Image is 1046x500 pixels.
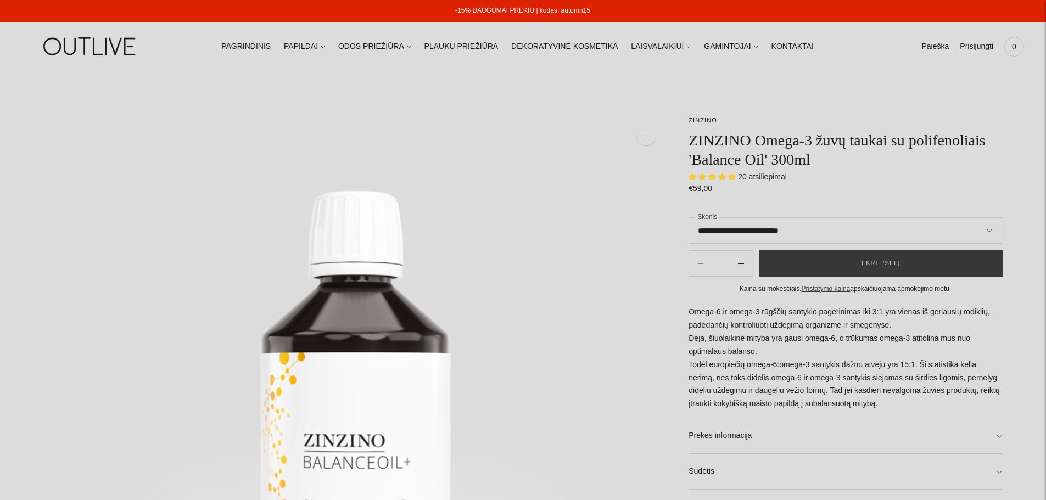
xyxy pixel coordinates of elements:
[221,35,271,59] a: PAGRINDINIS
[284,35,325,59] a: PAPILDAI
[921,35,949,59] a: Paieška
[960,35,993,59] a: Prisijungti
[22,27,159,65] img: OUTLIVE
[689,418,1002,453] a: Prekės informacija
[455,7,590,14] a: -15% DAUGUMAI PREKIŲ | kodas: autumn15
[689,117,717,123] a: ZINZINO
[704,35,758,59] a: GAMINTOJAI
[759,250,1003,277] button: Į krepšelį
[802,285,851,293] a: Pristatymo kaina
[729,250,753,277] button: Subtract product quantity
[689,184,712,193] span: €59,00
[771,35,814,59] a: KONTAKTAI
[862,258,900,269] span: Į krepšelį
[738,172,787,181] span: 20 atsiliepimai
[511,35,618,59] a: DEKORATYVINĖ KOSMETIKA
[712,256,729,272] input: Product quantity
[631,35,691,59] a: LAISVALAIKIUI
[689,250,712,277] button: Add product quantity
[689,131,1002,169] h1: ZINZINO Omega-3 žuvų taukai su polifenoliais 'Balance Oil' 300ml
[689,172,738,181] span: 4.75 stars
[1004,35,1024,59] a: 0
[338,35,411,59] a: ODOS PRIEŽIŪRA
[1006,39,1022,54] span: 0
[689,283,1002,295] div: Kaina su mokesčiais. apskaičiuojama apmokėjimo metu.
[689,306,1002,411] p: Omega-6 ir omega-3 rūgščių santykio pagerinimas iki 3:1 yra vienas iš geriausių rodiklių, padedan...
[689,454,1002,489] a: Sudėtis
[424,35,499,59] a: PLAUKŲ PRIEŽIŪRA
